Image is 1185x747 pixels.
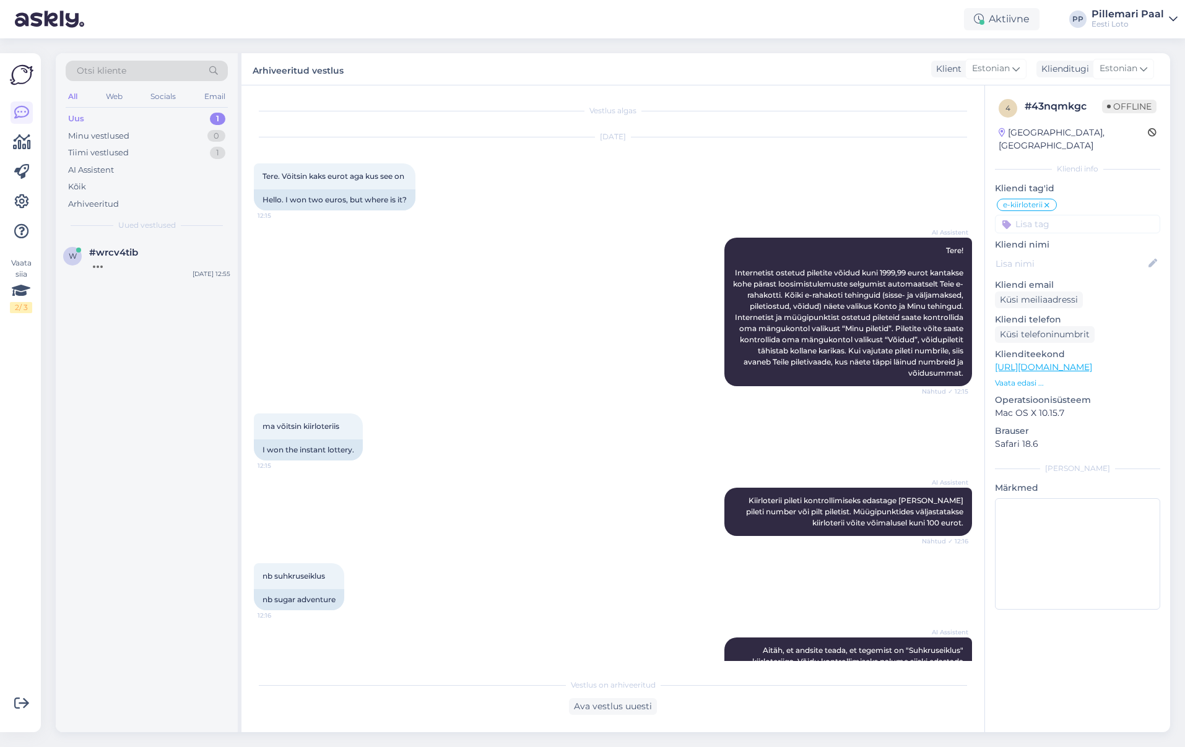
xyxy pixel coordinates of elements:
[1069,11,1087,28] div: PP
[931,63,961,76] div: Klient
[995,463,1160,474] div: [PERSON_NAME]
[258,461,304,470] span: 12:15
[89,247,138,258] span: #wrcv4tib
[263,421,339,431] span: ma võitsin kiirloteriis
[995,313,1160,326] p: Kliendi telefon
[68,164,114,176] div: AI Assistent
[995,481,1160,494] p: Märkmed
[995,425,1160,438] p: Brauser
[10,257,32,313] div: Vaata siia
[995,438,1160,451] p: Safari 18.6
[1092,9,1178,29] a: Pillemari PaalEesti Loto
[148,89,178,105] div: Socials
[922,478,968,487] span: AI Assistent
[996,257,1146,270] input: Lisa nimi
[258,611,304,620] span: 12:16
[1102,100,1157,113] span: Offline
[569,698,657,715] div: Ava vestlus uuesti
[118,220,176,231] span: Uued vestlused
[10,302,32,313] div: 2 / 3
[995,279,1160,291] p: Kliendi email
[999,126,1148,152] div: [GEOGRAPHIC_DATA], [GEOGRAPHIC_DATA]
[995,407,1160,420] p: Mac OS X 10.15.7
[10,63,33,87] img: Askly Logo
[254,105,972,116] div: Vestlus algas
[263,171,404,181] span: Tere. Vöitsin kaks eurot aga kus see on
[68,147,129,159] div: Tiimi vestlused
[68,130,129,142] div: Minu vestlused
[254,439,363,460] div: I won the instant lottery.
[263,571,325,581] span: nb suhkruseiklus
[995,291,1083,308] div: Küsi meiliaadressi
[254,189,415,210] div: Hello. I won two euros, but where is it?
[964,8,1040,30] div: Aktiivne
[922,387,968,396] span: Nähtud ✓ 12:15
[202,89,228,105] div: Email
[1100,62,1137,76] span: Estonian
[995,378,1160,389] p: Vaata edasi ...
[77,64,126,77] span: Otsi kliente
[972,62,1010,76] span: Estonian
[210,113,225,125] div: 1
[995,326,1095,343] div: Küsi telefoninumbrit
[995,348,1160,361] p: Klienditeekond
[1003,201,1043,209] span: e-kiirloterii
[207,130,225,142] div: 0
[1025,99,1102,114] div: # 43nqmkgc
[210,147,225,159] div: 1
[571,680,656,691] span: Vestlus on arhiveeritud
[922,537,968,546] span: Nähtud ✓ 12:16
[254,589,344,610] div: nb sugar adventure
[1092,19,1164,29] div: Eesti Loto
[922,228,968,237] span: AI Assistent
[253,61,344,77] label: Arhiveeritud vestlus
[1036,63,1089,76] div: Klienditugi
[1005,103,1010,113] span: 4
[103,89,125,105] div: Web
[66,89,80,105] div: All
[254,131,972,142] div: [DATE]
[995,238,1160,251] p: Kliendi nimi
[995,394,1160,407] p: Operatsioonisüsteem
[258,211,304,220] span: 12:15
[68,198,119,210] div: Arhiveeritud
[1092,9,1164,19] div: Pillemari Paal
[68,181,86,193] div: Kõik
[69,251,77,261] span: w
[193,269,230,279] div: [DATE] 12:55
[68,113,84,125] div: Uus
[995,163,1160,175] div: Kliendi info
[995,182,1160,195] p: Kliendi tag'id
[995,361,1092,373] a: [URL][DOMAIN_NAME]
[922,628,968,637] span: AI Assistent
[752,646,965,677] span: Aitäh, et andsite teada, et tegemist on "Suhkruseiklus" kiirloteriiga. Võidu kontrollimiseks palu...
[746,496,965,527] span: Kiirloterii pileti kontrollimiseks edastage [PERSON_NAME] pileti number või pilt piletist. Müügip...
[995,215,1160,233] input: Lisa tag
